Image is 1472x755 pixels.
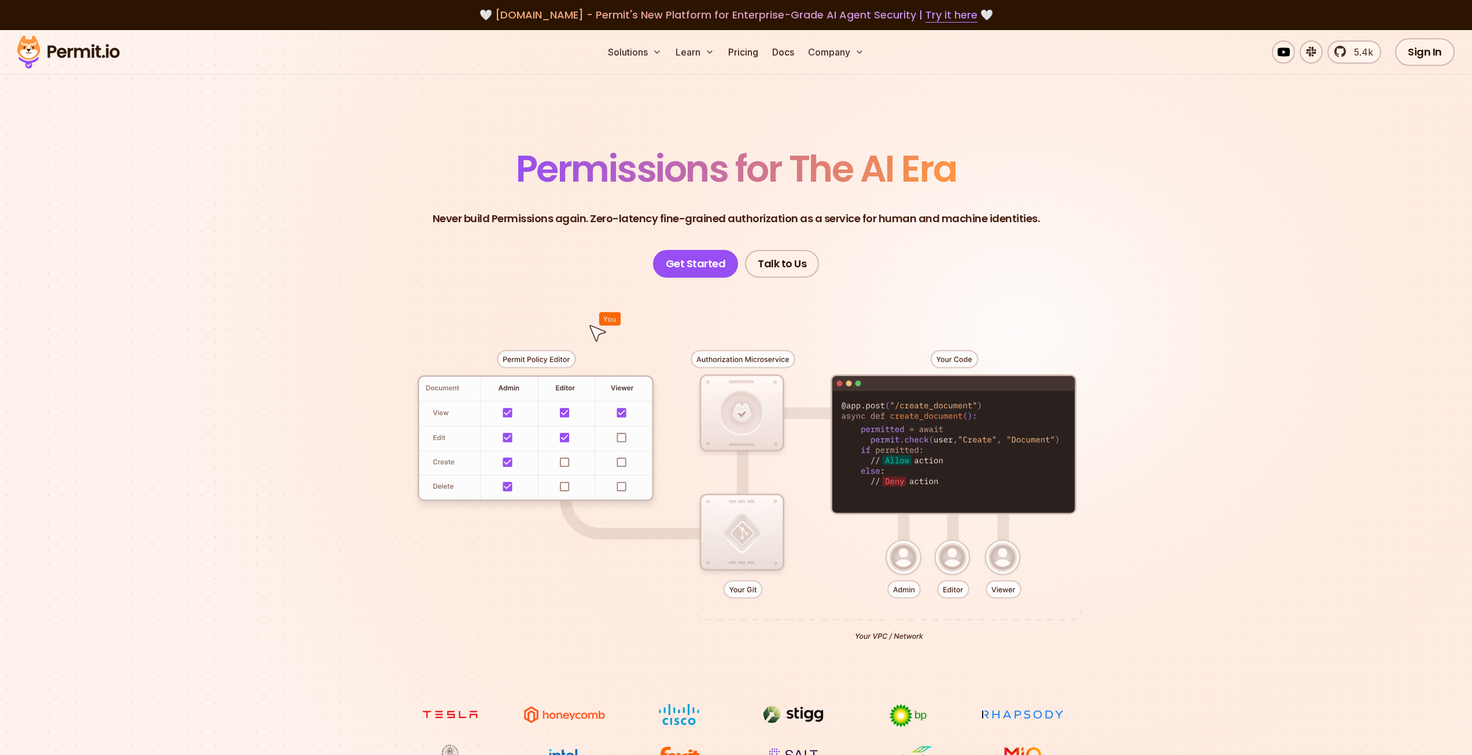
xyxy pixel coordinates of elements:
div: 🤍 🤍 [28,7,1444,23]
img: Honeycomb [521,704,608,725]
span: Permissions for The AI Era [516,143,957,194]
img: Rhapsody Health [979,704,1066,725]
span: [DOMAIN_NAME] - Permit's New Platform for Enterprise-Grade AI Agent Security | [495,8,977,22]
a: Docs [768,40,799,64]
a: Talk to Us [745,250,819,278]
a: Try it here [925,8,977,23]
span: 5.4k [1347,45,1373,59]
img: Cisco [636,704,722,725]
button: Company [803,40,869,64]
a: Sign In [1395,38,1455,66]
a: Get Started [653,250,739,278]
img: Stigg [750,704,837,725]
a: Pricing [724,40,763,64]
img: bp [865,704,951,728]
p: Never build Permissions again. Zero-latency fine-grained authorization as a service for human and... [433,211,1040,227]
img: tesla [407,704,493,725]
button: Learn [671,40,719,64]
button: Solutions [603,40,666,64]
a: 5.4k [1327,40,1381,64]
img: Permit logo [12,32,125,72]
